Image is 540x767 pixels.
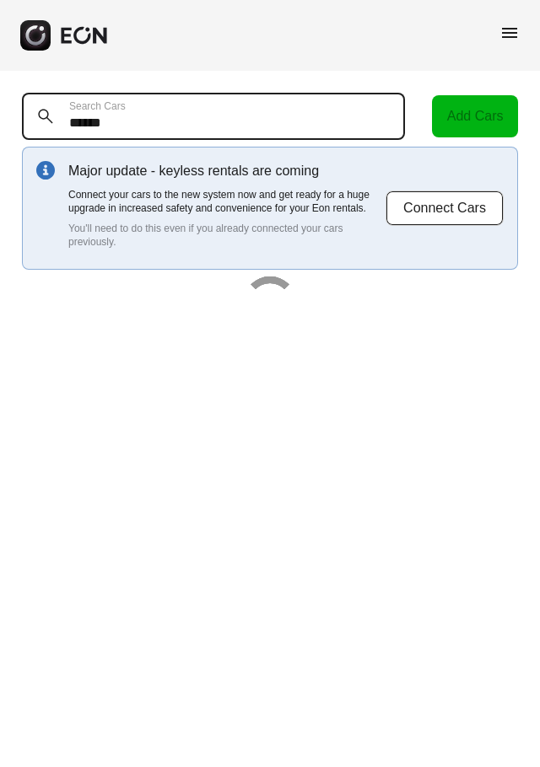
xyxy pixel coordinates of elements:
[499,23,520,43] span: menu
[36,161,55,180] img: info
[386,190,504,226] button: Connect Cars
[68,222,386,249] p: You'll need to do this even if you already connected your cars previously.
[68,161,386,181] p: Major update - keyless rentals are coming
[69,99,126,113] label: Search Cars
[68,188,386,215] p: Connect your cars to the new system now and get ready for a huge upgrade in increased safety and ...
